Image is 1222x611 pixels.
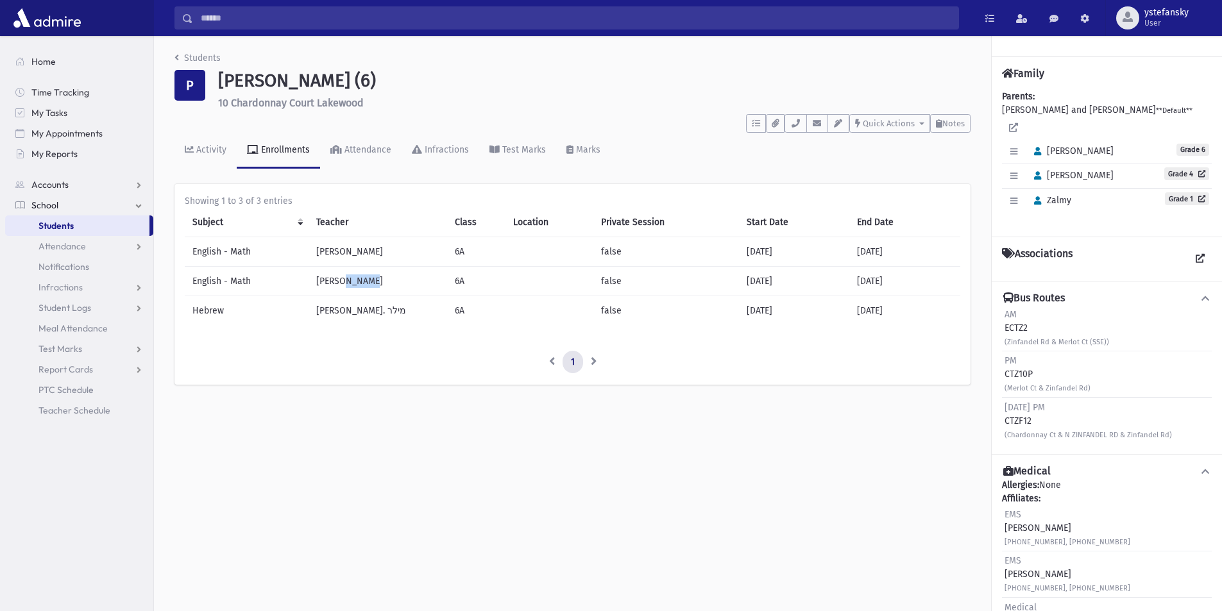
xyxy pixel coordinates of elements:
a: Marks [556,133,611,169]
span: Student Logs [38,302,91,314]
span: PTC Schedule [38,384,94,396]
input: Search [193,6,958,29]
img: AdmirePro [10,5,84,31]
span: User [1144,18,1189,28]
span: [PERSON_NAME] [1028,146,1114,156]
th: Start Date [739,208,849,237]
span: [DATE] PM [1005,402,1045,413]
a: Attendance [5,236,153,256]
td: [PERSON_NAME] [309,237,447,266]
span: My Tasks [31,107,67,119]
a: Teacher Schedule [5,400,153,421]
div: Attendance [342,144,391,155]
a: Test Marks [479,133,556,169]
a: Notifications [5,256,153,277]
span: EMS [1005,509,1021,520]
a: Test Marks [5,339,153,359]
a: PTC Schedule [5,380,153,400]
a: Home [5,51,153,72]
div: Test Marks [500,144,546,155]
a: Activity [174,133,237,169]
td: false [593,296,738,325]
td: false [593,237,738,266]
th: Class [447,208,505,237]
a: Grade 4 [1164,167,1209,180]
div: [PERSON_NAME] [1005,554,1130,594]
h4: Family [1002,67,1044,80]
button: Bus Routes [1002,292,1212,305]
b: Affiliates: [1002,493,1040,504]
a: Accounts [5,174,153,195]
td: [PERSON_NAME] [309,266,447,296]
div: CTZF12 [1005,401,1172,441]
a: Grade 1 [1165,192,1209,205]
td: [DATE] [739,237,849,266]
td: false [593,266,738,296]
span: Infractions [38,281,83,293]
a: Students [5,215,149,236]
b: Parents: [1002,91,1035,102]
td: 6A [447,266,505,296]
h4: Associations [1002,247,1073,271]
td: [PERSON_NAME]. מילר [309,296,447,325]
span: ystefansky [1144,8,1189,18]
small: (Chardonnay Ct & N ZINFANDEL RD & Zinfandel Rd) [1005,431,1172,439]
span: My Reports [31,148,78,160]
div: P [174,70,205,101]
a: My Appointments [5,123,153,144]
a: Time Tracking [5,82,153,103]
td: English - Math [185,266,309,296]
small: [PHONE_NUMBER], [PHONE_NUMBER] [1005,538,1130,546]
div: [PERSON_NAME] [1005,508,1130,548]
th: End Date [849,208,960,237]
a: Enrollments [237,133,320,169]
button: Notes [930,114,971,133]
span: Test Marks [38,343,82,355]
button: Quick Actions [849,114,930,133]
span: EMS [1005,555,1021,566]
small: [PHONE_NUMBER], [PHONE_NUMBER] [1005,584,1130,592]
span: Attendance [38,240,86,252]
span: Quick Actions [863,119,915,128]
div: CTZ10P [1005,354,1090,394]
h6: 10 Chardonnay Court Lakewood [218,97,971,109]
a: Students [174,53,221,63]
td: [DATE] [739,266,849,296]
a: Infractions [402,133,479,169]
div: Enrollments [259,144,310,155]
span: AM [1005,309,1017,320]
span: My Appointments [31,128,103,139]
span: PM [1005,355,1017,366]
div: Marks [573,144,600,155]
h4: Medical [1003,465,1051,478]
div: [PERSON_NAME] and [PERSON_NAME] [1002,90,1212,226]
td: 6A [447,237,505,266]
span: Meal Attendance [38,322,108,334]
td: [DATE] [849,296,960,325]
a: View all Associations [1189,247,1212,271]
a: School [5,195,153,215]
span: Students [38,220,74,231]
td: [DATE] [849,237,960,266]
a: My Tasks [5,103,153,123]
div: Infractions [422,144,469,155]
a: Meal Attendance [5,318,153,339]
a: Report Cards [5,359,153,380]
td: [DATE] [849,266,960,296]
span: Time Tracking [31,87,89,98]
th: Private Session [593,208,738,237]
td: [DATE] [739,296,849,325]
th: Teacher [309,208,447,237]
div: Showing 1 to 3 of 3 entries [185,194,960,208]
span: Accounts [31,179,69,190]
a: 1 [563,351,583,374]
th: Subject [185,208,309,237]
h1: [PERSON_NAME] (6) [218,70,971,92]
span: Zalmy [1028,195,1071,206]
span: School [31,199,58,211]
a: Student Logs [5,297,153,318]
td: 6A [447,296,505,325]
span: Notes [942,119,965,128]
h4: Bus Routes [1003,292,1065,305]
span: Report Cards [38,364,93,375]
